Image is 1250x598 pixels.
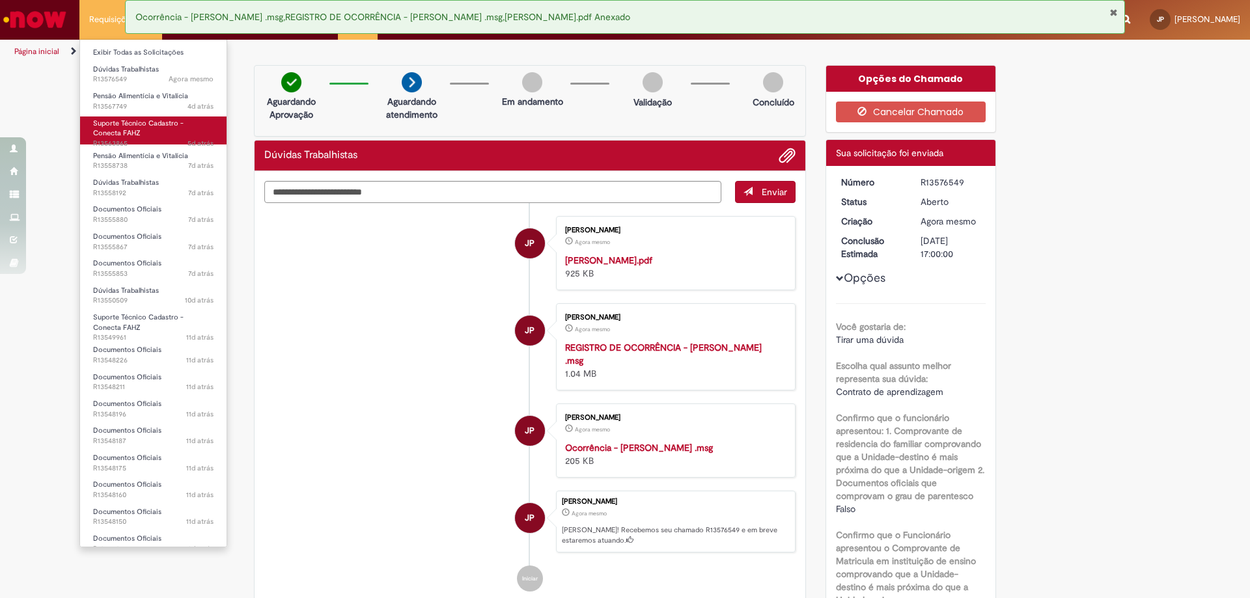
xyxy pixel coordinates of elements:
[264,491,796,553] li: Joelma De Oliveira Pereira
[186,355,214,365] span: 11d atrás
[187,139,214,148] span: 5d atrás
[93,215,214,225] span: R13555880
[779,147,796,164] button: Adicionar anexos
[836,503,855,515] span: Falso
[575,426,610,433] span: Agora mesmo
[185,295,214,305] span: 10d atrás
[80,176,227,200] a: Aberto R13558192 : Dúvidas Trabalhistas
[1157,15,1164,23] span: JP
[93,426,161,435] span: Documentos Oficiais
[186,409,214,419] time: 18/09/2025 16:25:01
[763,72,783,92] img: img-circle-grey.png
[80,89,227,113] a: Aberto R13567749 : Pensão Alimentícia e Vitalícia
[921,234,981,260] div: [DATE] 17:00:00
[186,517,214,526] time: 18/09/2025 16:18:25
[93,178,159,187] span: Dúvidas Trabalhistas
[80,478,227,502] a: Aberto R13548160 : Documentos Oficiais
[93,372,161,382] span: Documentos Oficiais
[836,386,943,398] span: Contrato de aprendizagem
[93,64,159,74] span: Dúvidas Trabalhistas
[921,215,976,227] time: 29/09/2025 12:22:46
[562,498,788,506] div: [PERSON_NAME]
[93,258,161,268] span: Documentos Oficiais
[921,195,981,208] div: Aberto
[89,13,135,26] span: Requisições
[80,532,227,556] a: Aberto R13546849 : Documentos Oficiais
[93,151,188,161] span: Pensão Alimentícia e Vitalícia
[565,226,782,234] div: [PERSON_NAME]
[186,382,214,392] time: 18/09/2025 16:28:07
[575,238,610,246] span: Agora mesmo
[186,382,214,392] span: 11d atrás
[836,102,986,122] button: Cancelar Chamado
[185,544,214,554] time: 18/09/2025 11:58:56
[515,228,545,258] div: Joelma De Oliveira Pereira
[264,181,721,203] textarea: Digite sua mensagem aqui...
[565,441,782,467] div: 205 KB
[826,66,996,92] div: Opções do Chamado
[188,161,214,170] span: 7d atrás
[93,480,161,489] span: Documentos Oficiais
[575,325,610,333] span: Agora mesmo
[575,238,610,246] time: 29/09/2025 12:22:44
[186,436,214,446] time: 18/09/2025 16:23:43
[565,341,782,380] div: 1.04 MB
[186,463,214,473] time: 18/09/2025 16:22:02
[80,230,227,254] a: Aberto R13555867 : Documentos Oficiais
[188,215,214,224] span: 7d atrás
[565,442,713,454] a: Ocorrência - [PERSON_NAME] .msg
[79,39,227,547] ul: Requisições
[80,370,227,394] a: Aberto R13548211 : Documentos Oficiais
[80,310,227,338] a: Aberto R13549961 : Suporte Técnico Cadastro - Conecta FAHZ
[380,95,443,121] p: Aguardando atendimento
[525,502,535,534] span: JP
[80,343,227,367] a: Aberto R13548226 : Documentos Oficiais
[93,295,214,306] span: R13550509
[186,409,214,419] span: 11d atrás
[836,360,951,385] b: Escolha qual assunto melhor representa sua dúvida:
[186,463,214,473] span: 11d atrás
[260,95,323,121] p: Aguardando Aprovação
[93,399,161,409] span: Documentos Oficiais
[93,312,184,333] span: Suporte Técnico Cadastro - Conecta FAHZ
[80,451,227,475] a: Aberto R13548175 : Documentos Oficiais
[186,333,214,342] time: 19/09/2025 10:49:01
[185,544,214,554] span: 12d atrás
[186,490,214,500] time: 18/09/2025 16:20:11
[575,325,610,333] time: 29/09/2025 12:22:43
[93,534,161,543] span: Documentos Oficiais
[169,74,214,84] time: 29/09/2025 12:22:48
[525,228,535,259] span: JP
[93,139,214,149] span: R13563865
[93,286,159,295] span: Dúvidas Trabalhistas
[921,215,976,227] span: Agora mesmo
[93,382,214,392] span: R13548211
[186,436,214,446] span: 11d atrás
[93,355,214,366] span: R13548226
[921,215,981,228] div: 29/09/2025 12:22:46
[402,72,422,92] img: arrow-next.png
[93,490,214,500] span: R13548160
[643,72,663,92] img: img-circle-grey.png
[565,342,762,366] strong: REGISTRO DE OCORRÊNCIA - [PERSON_NAME] .msg
[169,74,214,84] span: Agora mesmo
[80,397,227,421] a: Aberto R13548196 : Documentos Oficiais
[525,315,535,346] span: JP
[565,414,782,422] div: [PERSON_NAME]
[187,139,214,148] time: 24/09/2025 16:04:59
[836,147,943,159] span: Sua solicitação foi enviada
[753,96,794,109] p: Concluído
[565,314,782,321] div: [PERSON_NAME]
[80,424,227,448] a: Aberto R13548187 : Documentos Oficiais
[515,316,545,346] div: Joelma De Oliveira Pereira
[562,525,788,545] p: [PERSON_NAME]! Recebemos seu chamado R13576549 e em breve estaremos atuando.
[188,242,214,252] span: 7d atrás
[515,503,545,533] div: Joelma De Oliveira Pereira
[186,333,214,342] span: 11d atrás
[836,321,906,333] b: Você gostaria de:
[14,46,59,57] a: Página inicial
[735,181,796,203] button: Enviar
[93,232,161,241] span: Documentos Oficiais
[93,91,188,101] span: Pensão Alimentícia e Vitalícia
